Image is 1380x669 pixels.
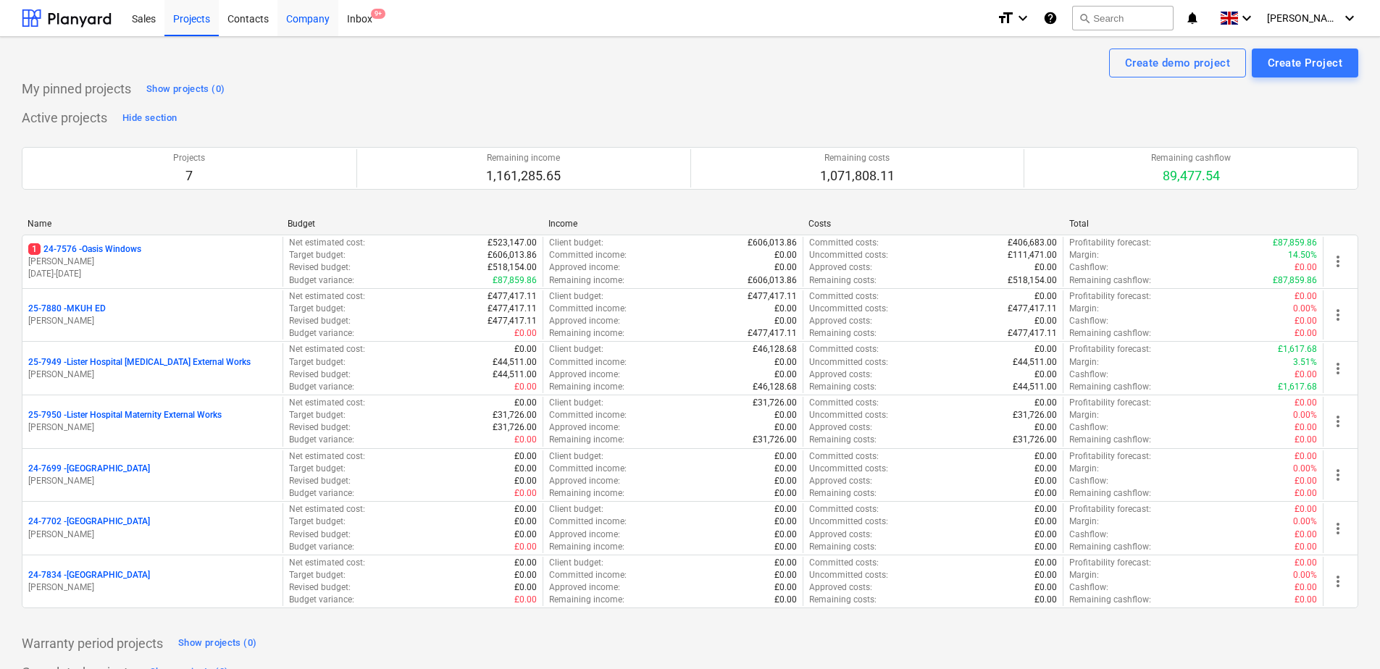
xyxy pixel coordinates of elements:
p: Profitability forecast : [1069,450,1151,463]
p: Committed costs : [809,450,879,463]
p: Committed costs : [809,397,879,409]
button: Search [1072,6,1174,30]
div: 124-7576 -Oasis Windows[PERSON_NAME][DATE]-[DATE] [28,243,277,280]
p: Client budget : [549,557,603,569]
p: Net estimated cost : [289,237,365,249]
p: Revised budget : [289,581,351,594]
p: £477,417.11 [748,327,797,340]
p: Remaining income : [549,487,624,500]
p: Margin : [1069,356,1099,369]
p: My pinned projects [22,80,131,98]
p: Approved income : [549,581,620,594]
p: Cashflow : [1069,529,1108,541]
p: 14.50% [1288,249,1317,261]
p: Budget variance : [289,381,354,393]
p: £523,147.00 [488,237,537,249]
p: [PERSON_NAME] [28,529,277,541]
p: Remaining cashflow : [1069,541,1151,553]
p: Remaining cashflow : [1069,274,1151,287]
p: £0.00 [514,503,537,516]
p: Cashflow : [1069,421,1108,434]
p: Budget variance : [289,434,354,446]
div: 24-7834 -[GEOGRAPHIC_DATA][PERSON_NAME] [28,569,277,594]
p: Budget variance : [289,274,354,287]
p: £87,859.86 [1273,237,1317,249]
p: 24-7576 - Oasis Windows [28,243,141,256]
span: more_vert [1329,466,1347,484]
p: £0.00 [1034,369,1057,381]
p: 24-7702 - [GEOGRAPHIC_DATA] [28,516,150,528]
p: Budget variance : [289,541,354,553]
p: Remaining costs : [809,487,877,500]
p: £0.00 [1034,315,1057,327]
p: Remaining cashflow : [1069,434,1151,446]
p: £0.00 [1034,516,1057,528]
p: Uncommitted costs : [809,516,888,528]
p: Target budget : [289,463,346,475]
p: £0.00 [1034,557,1057,569]
p: 24-7699 - [GEOGRAPHIC_DATA] [28,463,150,475]
p: £518,154.00 [488,261,537,274]
p: Committed costs : [809,503,879,516]
p: £0.00 [1295,290,1317,303]
p: [PERSON_NAME] [28,475,277,487]
p: £0.00 [774,409,797,421]
p: Client budget : [549,397,603,409]
i: Knowledge base [1043,9,1058,27]
p: [PERSON_NAME] [28,315,277,327]
span: more_vert [1329,573,1347,590]
div: Show projects (0) [178,635,256,652]
div: 25-7950 -Lister Hospital Maternity External Works[PERSON_NAME] [28,409,277,434]
p: Committed income : [549,303,627,315]
p: Cashflow : [1069,369,1108,381]
p: 0.00% [1293,303,1317,315]
p: £0.00 [774,356,797,369]
p: £44,511.00 [1013,356,1057,369]
span: more_vert [1329,306,1347,324]
p: £0.00 [1034,569,1057,581]
p: £0.00 [1295,594,1317,606]
iframe: Chat Widget [1308,599,1380,669]
p: £0.00 [774,475,797,487]
p: Committed costs : [809,237,879,249]
p: £0.00 [774,529,797,541]
span: more_vert [1329,413,1347,430]
p: £0.00 [514,475,537,487]
p: Approved income : [549,421,620,434]
p: [DATE] - [DATE] [28,268,277,280]
p: 0.00% [1293,463,1317,475]
p: £0.00 [1034,261,1057,274]
span: 1 [28,243,41,255]
span: search [1079,12,1090,24]
p: £0.00 [774,541,797,553]
p: Remaining income : [549,594,624,606]
p: £0.00 [1034,397,1057,409]
div: Show projects (0) [146,81,225,98]
p: £477,417.11 [488,303,537,315]
p: Committed income : [549,569,627,581]
p: Budget variance : [289,487,354,500]
button: Create Project [1252,49,1358,77]
p: Margin : [1069,569,1099,581]
p: £0.00 [514,487,537,500]
p: Client budget : [549,237,603,249]
p: Profitability forecast : [1069,503,1151,516]
p: Margin : [1069,516,1099,528]
p: 25-7950 - Lister Hospital Maternity External Works [28,409,222,421]
p: Profitability forecast : [1069,557,1151,569]
p: £0.00 [1295,450,1317,463]
p: £0.00 [774,249,797,261]
p: Approved income : [549,315,620,327]
p: Committed income : [549,409,627,421]
p: £0.00 [774,503,797,516]
p: 0.00% [1293,569,1317,581]
p: Revised budget : [289,261,351,274]
p: £44,511.00 [493,369,537,381]
p: [PERSON_NAME] [28,256,277,268]
p: £406,683.00 [1008,237,1057,249]
p: Net estimated cost : [289,450,365,463]
p: Client budget : [549,503,603,516]
div: Create demo project [1125,54,1230,72]
p: Remaining income : [549,327,624,340]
